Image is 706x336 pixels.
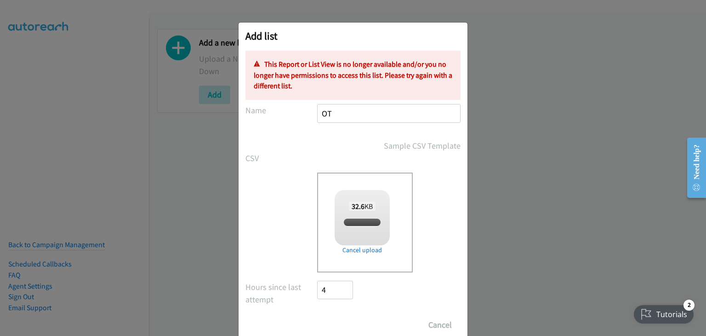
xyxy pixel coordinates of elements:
[680,131,706,204] iframe: Resource Center
[254,59,452,92] p: This Report or List View is no longer available and/or you no longer have permissions to access t...
[352,202,364,211] strong: 32.6
[384,139,461,152] a: Sample CSV Template
[628,296,699,329] iframe: Checklist
[245,152,317,164] label: CSV
[245,104,317,116] label: Name
[347,218,377,227] span: split_1.csv
[335,245,390,255] a: Cancel upload
[420,316,461,334] button: Cancel
[245,281,317,306] label: Hours since last attempt
[349,202,376,211] span: KB
[245,29,461,42] h2: Add list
